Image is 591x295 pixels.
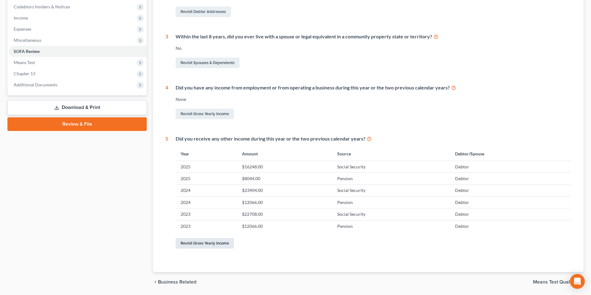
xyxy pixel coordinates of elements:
span: Codebtors Insiders & Notices [14,4,70,9]
div: 3 [165,33,168,69]
th: Year [176,147,237,161]
span: SOFA Review [14,49,40,54]
div: 5 [165,135,168,250]
td: $23904.00 [237,184,332,196]
a: Revisit Gross Yearly Income [176,109,234,119]
td: Social Security [332,208,450,220]
td: Social Security [332,161,450,172]
td: 2024 [176,197,237,208]
span: Expenses [14,26,31,32]
div: 4 [165,84,168,120]
span: Means Test [14,60,35,65]
td: $12066.00 [237,220,332,232]
th: Debtor/Spouse [450,147,571,161]
a: Download & Print [7,100,147,115]
td: Debtor [450,184,571,196]
td: Pension [332,197,450,208]
td: Debtor [450,208,571,220]
td: Debtor [450,197,571,208]
td: 2023 [176,220,237,232]
div: None [176,96,571,102]
th: Source [332,147,450,161]
button: chevron_left Business Related [153,280,196,284]
td: Debtor [450,173,571,184]
span: Chapter 13 [14,71,35,76]
td: Debtor [450,161,571,172]
td: 2025 [176,173,237,184]
span: Additional Documents [14,82,57,87]
span: Income [14,15,28,20]
td: $22708.00 [237,208,332,220]
a: Revisit Debtor Addresses [176,7,231,17]
td: $12066.00 [237,197,332,208]
a: Revisit Gross Yearly Income [176,238,234,249]
span: Miscellaneous [14,37,41,43]
a: Revisit Spouses & Dependents [176,58,240,68]
div: Did you have any income from employment or from operating a business during this year or the two ... [176,84,571,91]
span: Business Related [158,280,196,284]
td: 2025 [176,161,237,172]
button: Means Test Qualifier chevron_right [533,280,584,284]
a: SOFA Review [9,46,147,57]
td: 2023 [176,208,237,220]
div: Within the last 8 years, did you ever live with a spouse or legal equivalent in a community prope... [176,33,571,40]
div: Open Intercom Messenger [570,274,585,289]
span: Means Test Qualifier [533,280,579,284]
th: Amount [237,147,332,161]
td: $8044.00 [237,173,332,184]
td: Social Security [332,184,450,196]
td: $16248.00 [237,161,332,172]
div: No [176,45,571,51]
td: Pension [332,220,450,232]
td: Debtor [450,220,571,232]
td: 2024 [176,184,237,196]
div: Did you receive any other income during this year or the two previous calendar years? [176,135,571,142]
i: chevron_left [153,280,158,284]
a: Review & File [7,117,147,131]
td: Pension [332,173,450,184]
